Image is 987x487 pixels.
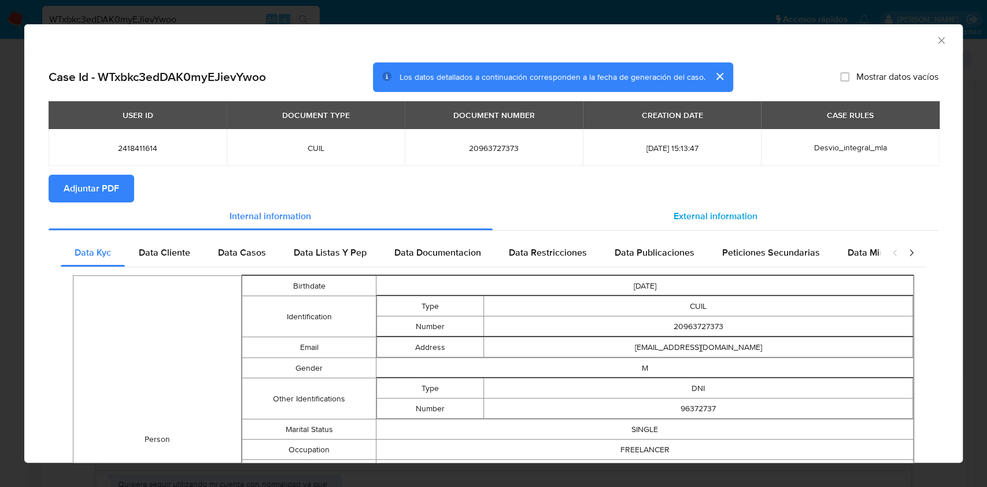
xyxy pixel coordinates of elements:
[400,71,705,83] span: Los datos detallados a continuación corresponden a la fecha de generación del caso.
[376,358,914,378] td: M
[275,105,357,125] div: DOCUMENT TYPE
[24,24,963,463] div: closure-recommendation-modal
[242,419,376,440] td: Marital Status
[820,105,881,125] div: CASE RULES
[49,69,266,84] h2: Case Id - WTxbkc3edDAK0myEJievYwoo
[242,378,376,419] td: Other Identifications
[484,399,913,419] td: 96372737
[64,176,119,201] span: Adjuntar PDF
[242,296,376,337] td: Identification
[62,143,213,153] span: 2418411614
[722,246,820,259] span: Peticiones Secundarias
[814,142,886,153] span: Desvio_integral_mla
[49,175,134,202] button: Adjuntar PDF
[242,358,376,378] td: Gender
[484,337,913,357] td: [EMAIL_ADDRESS][DOMAIN_NAME]
[242,460,376,480] td: Nationality
[376,276,914,296] td: [DATE]
[848,246,911,259] span: Data Minoridad
[377,316,484,337] td: Number
[230,209,311,223] span: Internal information
[61,239,880,267] div: Detailed internal info
[484,296,913,316] td: CUIL
[674,209,757,223] span: External information
[484,316,913,337] td: 20963727373
[376,419,914,440] td: SINGLE
[446,105,542,125] div: DOCUMENT NUMBER
[394,246,481,259] span: Data Documentacion
[116,105,160,125] div: USER ID
[376,460,914,480] td: BO
[840,72,849,82] input: Mostrar datos vacíos
[509,246,587,259] span: Data Restricciones
[856,71,938,83] span: Mostrar datos vacíos
[242,440,376,460] td: Occupation
[376,440,914,460] td: FREELANCER
[139,246,190,259] span: Data Cliente
[615,246,694,259] span: Data Publicaciones
[377,399,484,419] td: Number
[484,378,913,399] td: DNI
[419,143,569,153] span: 20963727373
[241,143,391,153] span: CUIL
[294,246,367,259] span: Data Listas Y Pep
[377,296,484,316] td: Type
[705,62,733,90] button: cerrar
[377,378,484,399] td: Type
[242,276,376,296] td: Birthdate
[634,105,709,125] div: CREATION DATE
[242,337,376,358] td: Email
[75,246,111,259] span: Data Kyc
[49,202,938,230] div: Detailed info
[377,337,484,357] td: Address
[218,246,266,259] span: Data Casos
[597,143,747,153] span: [DATE] 15:13:47
[936,35,946,45] button: Cerrar ventana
